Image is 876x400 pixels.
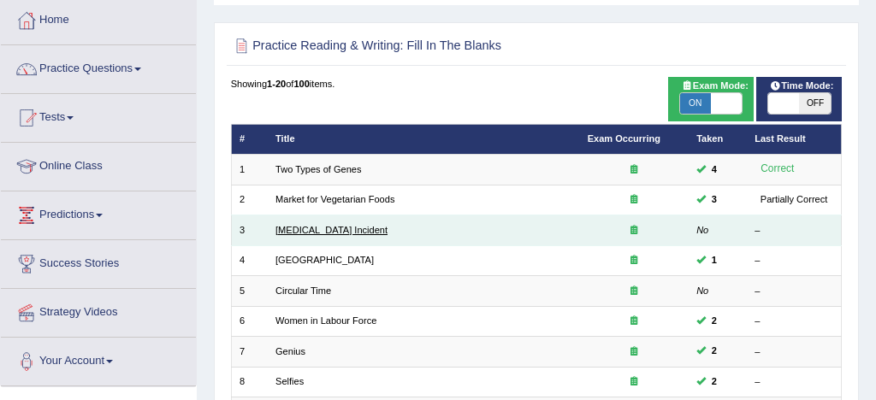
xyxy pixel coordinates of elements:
[231,337,268,367] td: 7
[588,315,681,328] div: Exam occurring question
[755,224,833,238] div: –
[799,93,830,114] span: OFF
[668,77,754,121] div: Show exams occurring in exams
[275,285,331,296] a: Circular Time
[231,215,268,245] td: 3
[706,344,722,359] span: You can still take this question
[275,376,304,386] a: Selfies
[275,164,362,174] a: Two Types of Genes
[588,375,681,389] div: Exam occurring question
[696,225,708,235] em: No
[588,345,681,359] div: Exam occurring question
[588,254,681,268] div: Exam occurring question
[755,192,833,208] div: Partially Correct
[588,133,660,144] a: Exam Occurring
[696,285,708,296] em: No
[588,193,681,207] div: Exam occurring question
[689,124,747,154] th: Taken
[755,345,833,359] div: –
[268,124,580,154] th: Title
[755,161,800,178] div: Correct
[1,45,196,88] a: Practice Questions
[706,162,722,178] span: You can still take this question
[755,375,833,389] div: –
[1,191,196,234] a: Predictions
[706,374,722,390] span: You can still take this question
[231,155,268,185] td: 1
[755,315,833,328] div: –
[1,289,196,332] a: Strategy Videos
[231,77,843,91] div: Showing of items.
[588,285,681,298] div: Exam occurring question
[293,79,309,89] b: 100
[1,240,196,283] a: Success Stories
[1,143,196,185] a: Online Class
[275,255,374,265] a: [GEOGRAPHIC_DATA]
[1,94,196,137] a: Tests
[231,35,610,57] h2: Practice Reading & Writing: Fill In The Blanks
[588,163,681,177] div: Exam occurring question
[747,124,842,154] th: Last Result
[275,225,388,235] a: [MEDICAL_DATA] Incident
[231,306,268,336] td: 6
[680,93,711,114] span: ON
[275,194,394,204] a: Market for Vegetarian Foods
[231,245,268,275] td: 4
[267,79,286,89] b: 1-20
[1,338,196,380] a: Your Account
[764,79,839,94] span: Time Mode:
[755,254,833,268] div: –
[231,185,268,215] td: 2
[231,367,268,397] td: 8
[706,253,722,268] span: You can still take this question
[275,346,305,356] a: Genius
[231,276,268,306] td: 5
[588,224,681,238] div: Exam occurring question
[755,285,833,298] div: –
[275,315,376,326] a: Women in Labour Force
[706,192,722,208] span: You can still take this question
[231,124,268,154] th: #
[675,79,754,94] span: Exam Mode:
[706,314,722,329] span: You can still take this question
